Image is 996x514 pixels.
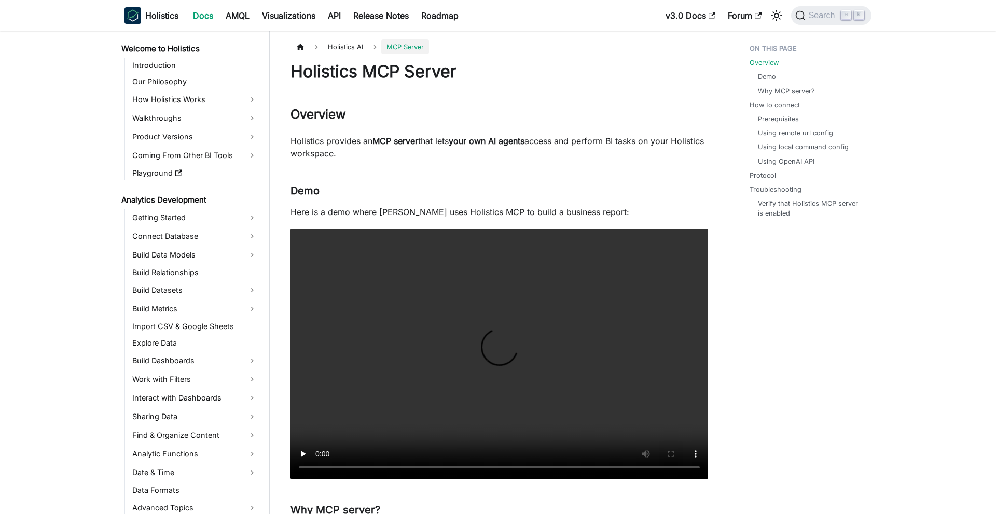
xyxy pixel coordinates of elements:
[791,6,872,25] button: Search (Command+K)
[129,247,260,263] a: Build Data Models
[129,147,260,164] a: Coming From Other BI Tools
[806,11,841,20] span: Search
[758,86,815,96] a: Why MCP server?
[129,408,260,425] a: Sharing Data
[129,75,260,89] a: Our Philosophy
[750,100,800,110] a: How to connect
[129,483,260,497] a: Data Formats
[290,184,708,197] h3: Demo
[256,7,322,24] a: Visualizations
[187,7,219,24] a: Docs
[758,114,799,124] a: Prerequisites
[750,58,779,67] a: Overview
[290,107,708,126] h2: Overview
[322,7,347,24] a: API
[323,39,368,54] span: Holistics AI
[129,390,260,406] a: Interact with Dashboards
[290,39,310,54] a: Home page
[129,166,260,180] a: Playground
[449,136,524,146] strong: your own AI agents
[145,9,178,22] b: Holistics
[129,282,260,298] a: Build Datasets
[129,319,260,334] a: Import CSV & Google Sheets
[415,7,465,24] a: Roadmap
[722,7,768,24] a: Forum
[219,7,256,24] a: AMQL
[750,170,776,180] a: Protocol
[129,58,260,73] a: Introduction
[290,39,708,54] nav: Breadcrumbs
[129,228,260,245] a: Connect Database
[114,31,270,514] nav: Docs sidebar
[129,209,260,226] a: Getting Started
[118,41,260,56] a: Welcome to Holistics
[290,135,708,160] p: Holistics provides an that lets access and perform BI tasks on your Holistics workspace.
[381,39,429,54] span: MCP Server
[750,184,801,194] a: Troubleshooting
[129,427,260,444] a: Find & Organize Content
[118,193,260,207] a: Analytics Development
[758,128,833,138] a: Using remote url config
[129,110,260,126] a: Walkthroughs
[372,136,418,146] strong: MCP server
[854,10,864,20] kbd: K
[347,7,415,24] a: Release Notes
[758,72,776,81] a: Demo
[758,198,861,218] a: Verify that Holistics MCP server is enabled
[290,61,708,82] h1: Holistics MCP Server
[758,142,849,152] a: Using local command config
[768,7,785,24] button: Switch between dark and light mode (currently light mode)
[125,7,178,24] a: HolisticsHolistics
[129,91,260,108] a: How Holistics Works
[129,352,260,369] a: Build Dashboards
[758,156,814,166] a: Using OpenAI API
[129,336,260,350] a: Explore Data
[129,446,260,462] a: Analytic Functions
[129,371,260,388] a: Work with Filters
[841,10,851,20] kbd: ⌘
[659,7,722,24] a: v3.0 Docs
[125,7,141,24] img: Holistics
[129,265,260,280] a: Build Relationships
[290,229,708,479] video: Your browser does not support embedding video, but you can .
[290,206,708,218] p: Here is a demo where [PERSON_NAME] uses Holistics MCP to build a business report:
[129,128,260,145] a: Product Versions
[129,301,260,317] a: Build Metrics
[129,464,260,481] a: Date & Time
